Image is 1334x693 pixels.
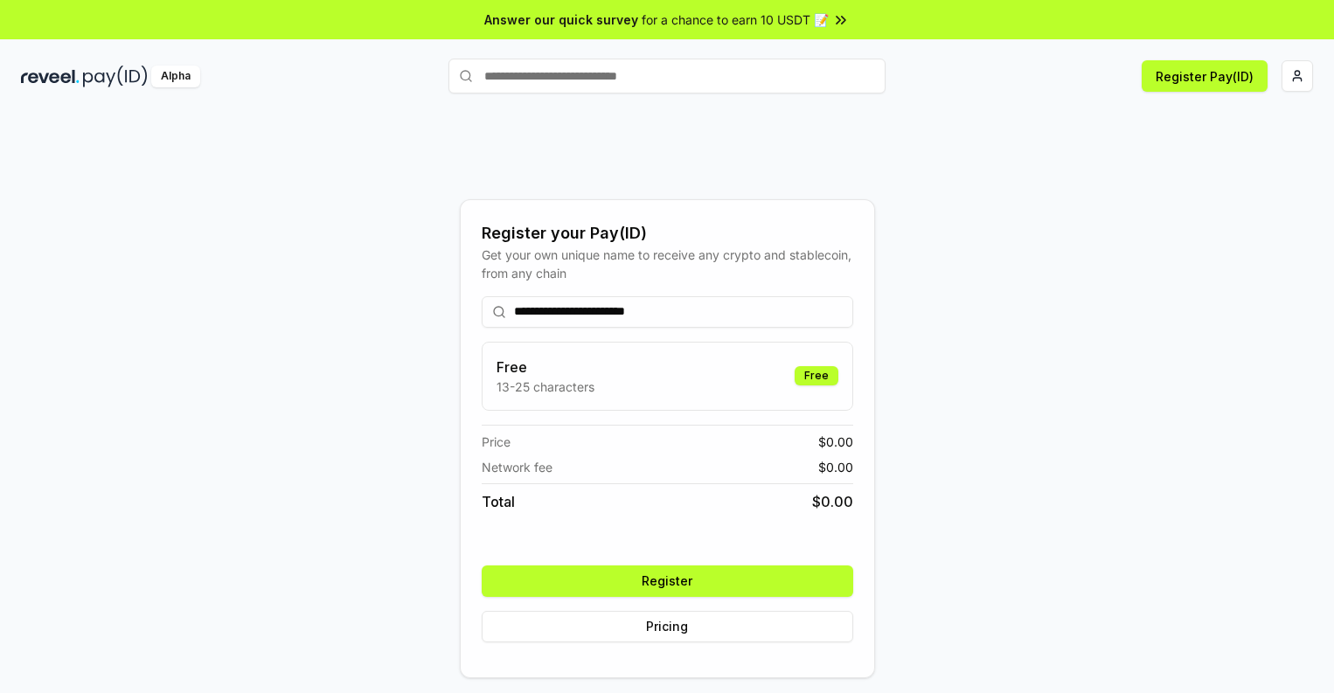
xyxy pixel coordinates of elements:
[83,66,148,87] img: pay_id
[497,378,594,396] p: 13-25 characters
[21,66,80,87] img: reveel_dark
[482,433,511,451] span: Price
[151,66,200,87] div: Alpha
[484,10,638,29] span: Answer our quick survey
[482,458,552,476] span: Network fee
[497,357,594,378] h3: Free
[482,246,853,282] div: Get your own unique name to receive any crypto and stablecoin, from any chain
[812,491,853,512] span: $ 0.00
[642,10,829,29] span: for a chance to earn 10 USDT 📝
[818,458,853,476] span: $ 0.00
[482,565,853,597] button: Register
[482,221,853,246] div: Register your Pay(ID)
[482,491,515,512] span: Total
[1142,60,1268,92] button: Register Pay(ID)
[818,433,853,451] span: $ 0.00
[795,366,838,385] div: Free
[482,611,853,642] button: Pricing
